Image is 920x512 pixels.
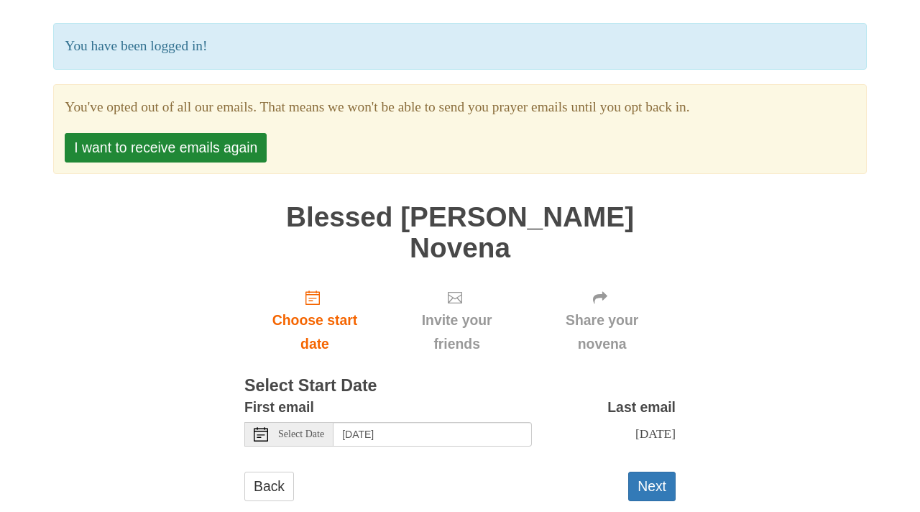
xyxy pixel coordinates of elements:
[528,278,676,363] div: Click "Next" to confirm your start date first.
[65,133,267,163] button: I want to receive emails again
[259,308,371,356] span: Choose start date
[244,202,676,263] h1: Blessed [PERSON_NAME] Novena
[278,429,324,439] span: Select Date
[607,396,676,419] label: Last email
[628,472,676,501] button: Next
[244,278,385,363] a: Choose start date
[244,472,294,501] a: Back
[635,426,676,441] span: [DATE]
[385,278,528,363] div: Click "Next" to confirm your start date first.
[65,96,855,119] section: You've opted out of all our emails. That means we won't be able to send you prayer emails until y...
[53,23,866,70] p: You have been logged in!
[244,396,314,419] label: First email
[244,377,676,396] h3: Select Start Date
[543,308,661,356] span: Share your novena
[400,308,514,356] span: Invite your friends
